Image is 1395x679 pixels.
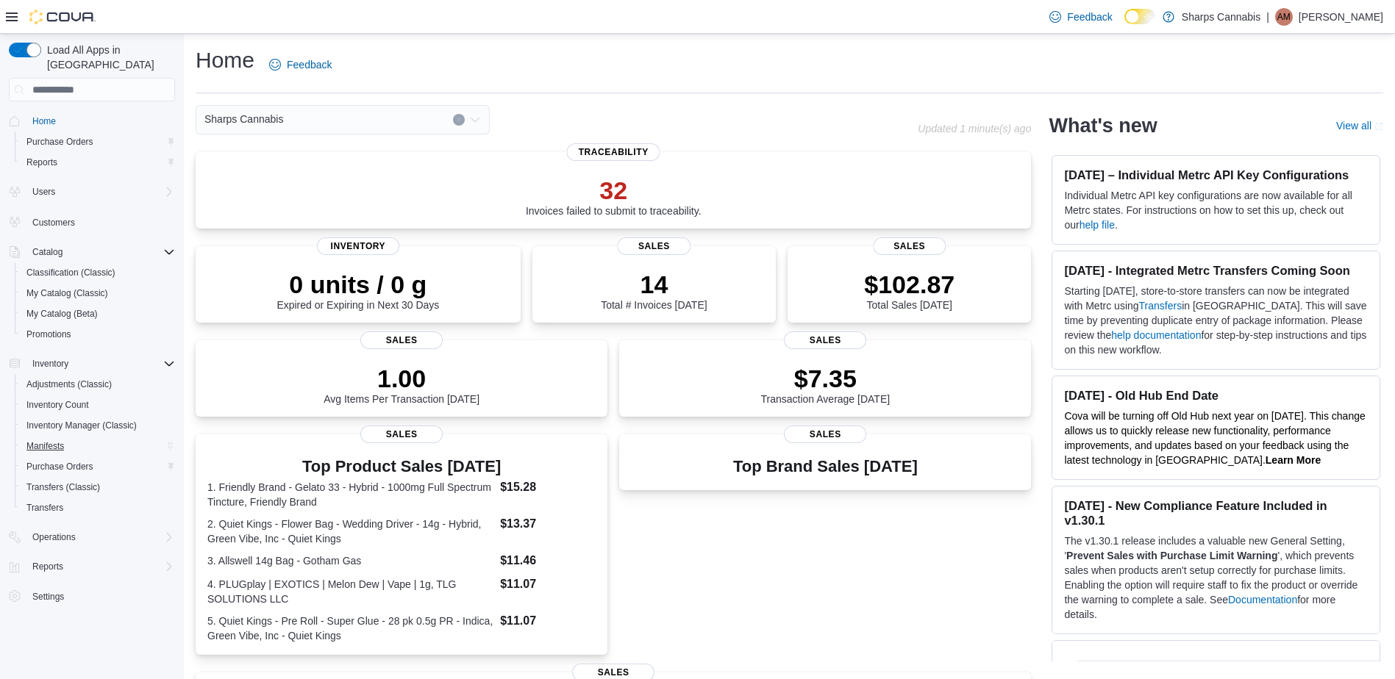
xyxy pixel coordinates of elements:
span: Transfers [21,499,175,517]
span: Home [32,115,56,127]
span: Feedback [1067,10,1112,24]
h3: [DATE] – Individual Metrc API Key Configurations [1064,168,1368,182]
button: Adjustments (Classic) [15,374,181,395]
dt: 2. Quiet Kings - Flower Bag - Wedding Driver - 14g - Hybrid, Green Vibe, Inc - Quiet Kings [207,517,494,546]
button: Reports [15,152,181,173]
h3: [DATE] - Integrated Metrc Transfers Coming Soon [1064,263,1368,278]
p: Sharps Cannabis [1182,8,1260,26]
span: Inventory [32,358,68,370]
span: Operations [26,528,175,546]
span: Traceability [567,143,660,161]
span: Classification (Classic) [26,267,115,279]
div: Expired or Expiring in Next 30 Days [276,270,439,311]
button: Inventory Manager (Classic) [15,415,181,436]
a: Promotions [21,326,77,343]
strong: Learn More [1266,454,1321,466]
span: Promotions [26,328,71,340]
div: Avg Items Per Transaction [DATE] [324,364,479,405]
dd: $11.46 [500,552,596,570]
span: Manifests [26,440,64,452]
a: Customers [26,214,81,231]
a: Documentation [1228,594,1297,606]
span: Users [26,183,175,201]
span: Feedback [287,57,332,72]
span: Sales [360,331,443,349]
button: Catalog [26,243,68,261]
a: My Catalog (Beta) [21,305,104,323]
a: help documentation [1111,329,1201,341]
span: Reports [26,157,57,168]
img: Cova [29,10,96,24]
span: Inventory Count [26,399,89,411]
span: Sharps Cannabis [204,110,283,128]
h3: [DATE] - New Compliance Feature Included in v1.30.1 [1064,498,1368,528]
a: Transfers [1139,300,1182,312]
a: Transfers [21,499,69,517]
dd: $11.07 [500,575,596,593]
button: Promotions [15,324,181,345]
button: Catalog [3,242,181,262]
div: Invoices failed to submit to traceability. [526,176,702,217]
span: Dark Mode [1124,24,1125,25]
span: Sales [618,237,691,255]
span: Customers [26,212,175,231]
div: Total # Invoices [DATE] [601,270,707,311]
button: Purchase Orders [15,456,181,477]
p: Starting [DATE], store-to-store transfers can now be integrated with Metrc using in [GEOGRAPHIC_D... [1064,284,1368,357]
p: Updated 1 minute(s) ago [918,123,1031,134]
h1: Home [196,46,254,75]
a: Manifests [21,437,70,455]
svg: External link [1374,122,1383,131]
button: Manifests [15,436,181,456]
button: My Catalog (Classic) [15,283,181,303]
button: Settings [3,586,181,607]
span: Settings [32,591,64,603]
span: Adjustments (Classic) [21,376,175,393]
span: Sales [873,237,946,255]
span: Transfers [26,502,63,514]
a: Classification (Classic) [21,264,121,281]
span: Reports [26,558,175,575]
button: Inventory Count [15,395,181,415]
span: Reports [21,154,175,171]
button: Home [3,110,181,132]
span: Inventory [317,237,399,255]
p: The v1.30.1 release includes a valuable new General Setting, ' ', which prevents sales when produ... [1064,533,1368,622]
span: Adjustments (Classic) [26,378,112,390]
a: Feedback [263,50,338,79]
span: Inventory [26,355,175,373]
a: Transfers (Classic) [21,478,106,496]
p: | [1266,8,1269,26]
span: Inventory Manager (Classic) [26,420,137,431]
span: My Catalog (Classic) [21,284,175,302]
span: My Catalog (Beta) [26,308,98,320]
a: Reports [21,154,63,171]
span: Catalog [26,243,175,261]
span: Operations [32,531,76,543]
dd: $15.28 [500,478,596,496]
a: Feedback [1043,2,1118,32]
button: Customers [3,211,181,232]
dd: $11.07 [500,612,596,630]
button: Inventory [26,355,74,373]
span: Purchase Orders [26,136,93,148]
span: My Catalog (Beta) [21,305,175,323]
span: Home [26,112,175,130]
span: Purchase Orders [26,461,93,473]
h2: What's new [1049,114,1157,137]
button: Users [26,183,61,201]
a: Adjustments (Classic) [21,376,118,393]
a: View allExternal link [1336,120,1383,132]
dt: 5. Quiet Kings - Pre Roll - Super Glue - 28 pk 0.5g PR - Indica, Green Vibe, Inc - Quiet Kings [207,614,494,643]
nav: Complex example [9,104,175,645]
h3: Top Product Sales [DATE] [207,458,596,475]
button: Operations [26,528,82,546]
span: Reports [32,561,63,572]
dt: 1. Friendly Brand - Gelato 33 - Hybrid - 1000mg Full Spectrum Tincture, Friendly Brand [207,480,494,509]
span: Catalog [32,246,63,258]
a: Purchase Orders [21,458,99,475]
button: Clear input [453,114,465,126]
h3: Top Brand Sales [DATE] [733,458,918,475]
span: Classification (Classic) [21,264,175,281]
p: $102.87 [864,270,955,299]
